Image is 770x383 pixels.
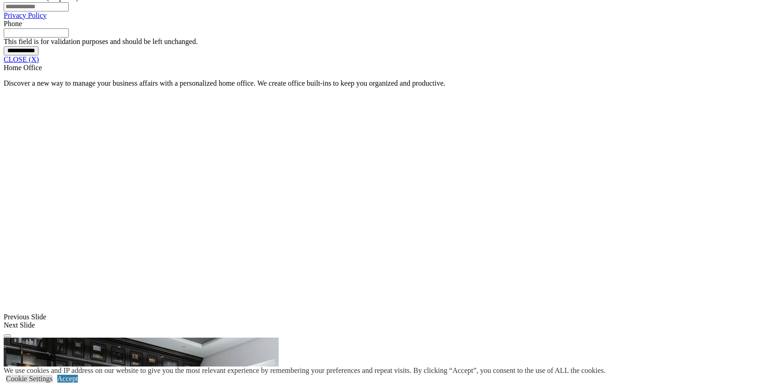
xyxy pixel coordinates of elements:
[57,375,78,383] a: Accept
[4,79,766,88] p: Discover a new way to manage your business affairs with a personalized home office. We create off...
[4,64,42,71] span: Home Office
[4,38,766,46] div: This field is for validation purposes and should be left unchanged.
[4,11,47,19] a: Privacy Policy
[4,20,22,27] label: Phone
[4,313,766,321] div: Previous Slide
[6,375,53,383] a: Cookie Settings
[4,334,11,337] button: Click here to pause slide show
[4,55,39,63] a: CLOSE (X)
[4,367,605,375] div: We use cookies and IP address on our website to give you the most relevant experience by remember...
[4,321,766,329] div: Next Slide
